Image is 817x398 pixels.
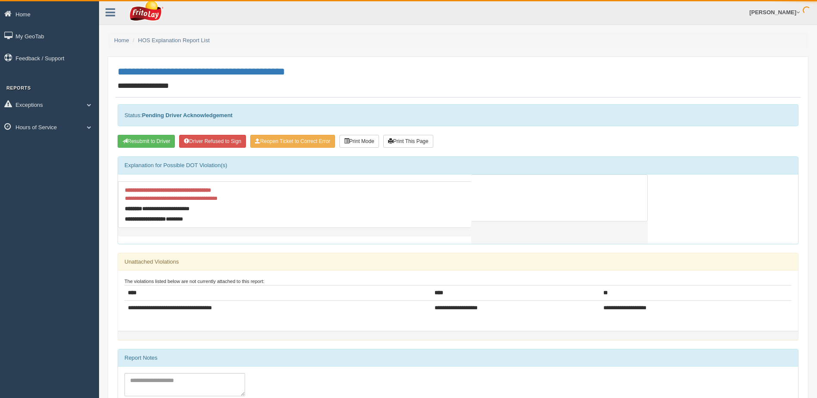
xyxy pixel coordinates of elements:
button: Reopen Ticket [250,135,335,148]
strong: Pending Driver Acknowledgement [142,112,232,118]
div: Explanation for Possible DOT Violation(s) [118,157,798,174]
button: Print This Page [383,135,433,148]
button: Driver Refused to Sign [179,135,246,148]
a: Home [114,37,129,44]
div: Report Notes [118,349,798,367]
div: Status: [118,104,798,126]
button: Print Mode [339,135,379,148]
small: The violations listed below are not currently attached to this report: [124,279,264,284]
a: HOS Explanation Report List [138,37,210,44]
button: Resubmit To Driver [118,135,175,148]
div: Unattached Violations [118,253,798,271]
